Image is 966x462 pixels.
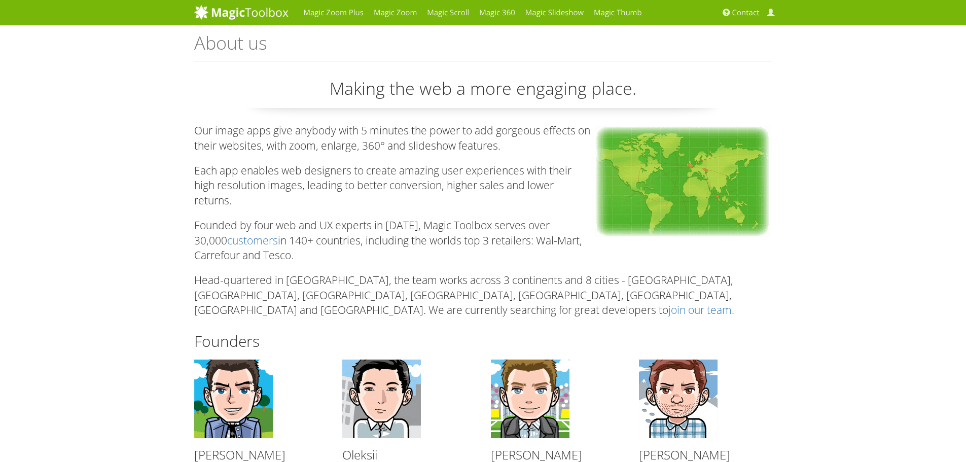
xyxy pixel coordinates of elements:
a: join our team [668,303,732,317]
h3: [PERSON_NAME] [491,448,624,461]
h3: [PERSON_NAME] [194,448,328,461]
p: Our image apps give anybody with 5 minutes the power to add gorgeous effects on their websites, w... [194,123,772,153]
p: Making the web a more engaging place. [194,77,772,109]
h3: [PERSON_NAME] [639,448,772,461]
p: Each app enables web designers to create amazing user experiences with their high resolution imag... [194,163,772,208]
h2: Founders [194,333,772,349]
a: customers [227,233,278,247]
h3: Oleksii [342,448,476,461]
p: Founded by four web and UX experts in [DATE], Magic Toolbox serves over 30,000 in 140+ countries,... [194,218,772,263]
img: MagicToolbox.com - Image tools for your website [194,5,289,20]
span: Contact [732,8,760,18]
h1: About us [194,33,772,61]
img: gorgeous effects for your website [593,123,772,239]
p: Head-quartered in [GEOGRAPHIC_DATA], the team works across 3 continents and 8 cities - [GEOGRAPHI... [194,273,772,317]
